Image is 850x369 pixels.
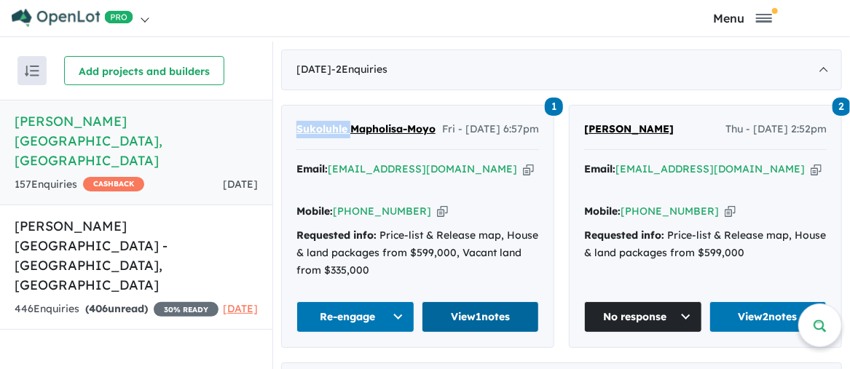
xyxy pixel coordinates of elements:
[725,121,827,138] span: Thu - [DATE] 2:52pm
[442,121,539,138] span: Fri - [DATE] 6:57pm
[621,205,719,218] a: [PHONE_NUMBER]
[296,162,328,175] strong: Email:
[584,229,664,242] strong: Requested info:
[223,178,258,191] span: [DATE]
[281,49,842,90] div: [DATE]
[64,56,224,85] button: Add projects and builders
[15,301,219,318] div: 446 Enquir ies
[584,301,702,333] button: No response
[83,177,144,191] span: CASHBACK
[331,63,387,76] span: - 2 Enquir ies
[615,162,805,175] a: [EMAIL_ADDRESS][DOMAIN_NAME]
[545,98,563,116] span: 1
[422,301,540,333] a: View1notes
[296,227,539,279] div: Price-list & Release map, House & land packages from $599,000, Vacant land from $335,000
[296,122,436,135] span: Sukoluhle Mapholisa-Moyo
[296,205,333,218] strong: Mobile:
[333,205,431,218] a: [PHONE_NUMBER]
[15,176,144,194] div: 157 Enquir ies
[85,302,148,315] strong: ( unread)
[523,162,534,177] button: Copy
[296,121,436,138] a: Sukoluhle Mapholisa-Moyo
[584,227,827,262] div: Price-list & Release map, House & land packages from $599,000
[584,121,674,138] a: [PERSON_NAME]
[15,216,258,295] h5: [PERSON_NAME][GEOGRAPHIC_DATA] - [GEOGRAPHIC_DATA] , [GEOGRAPHIC_DATA]
[640,11,846,25] button: Toggle navigation
[584,122,674,135] span: [PERSON_NAME]
[328,162,517,175] a: [EMAIL_ADDRESS][DOMAIN_NAME]
[25,66,39,76] img: sort.svg
[12,9,133,27] img: Openlot PRO Logo White
[584,205,621,218] strong: Mobile:
[223,302,258,315] span: [DATE]
[15,111,258,170] h5: [PERSON_NAME][GEOGRAPHIC_DATA] , [GEOGRAPHIC_DATA]
[437,204,448,219] button: Copy
[154,302,219,317] span: 30 % READY
[811,162,822,177] button: Copy
[296,301,414,333] button: Re-engage
[725,204,736,219] button: Copy
[584,162,615,175] strong: Email:
[709,301,827,333] a: View2notes
[545,96,563,116] a: 1
[89,302,108,315] span: 406
[296,229,377,242] strong: Requested info:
